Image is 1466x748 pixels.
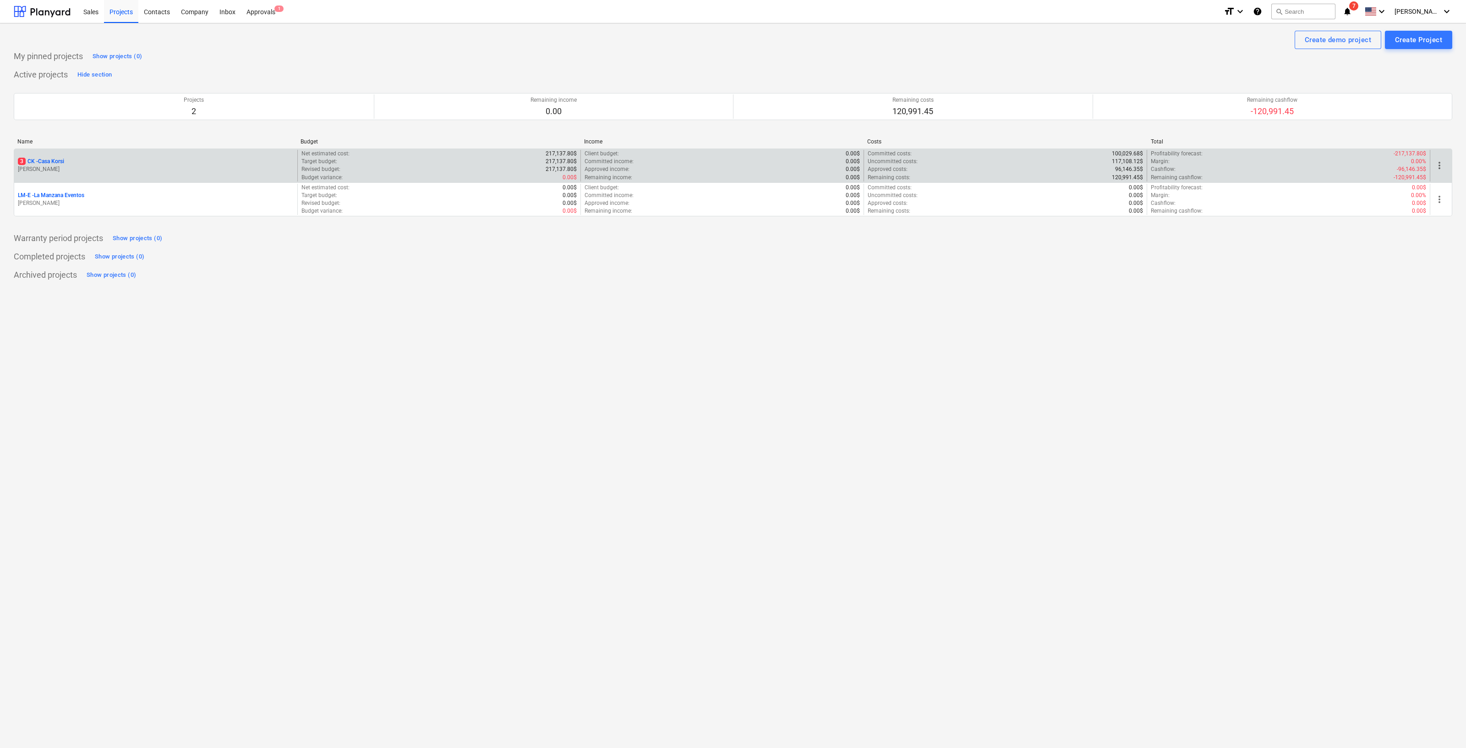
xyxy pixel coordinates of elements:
p: Client budget : [585,184,619,192]
p: Committed income : [585,158,634,165]
button: Show projects (0) [93,249,147,264]
div: Total [1151,138,1427,145]
p: Target budget : [301,158,337,165]
p: Revised budget : [301,165,340,173]
p: Approved costs : [868,199,908,207]
p: Remaining costs [892,96,934,104]
p: Uncommitted costs : [868,158,918,165]
span: more_vert [1434,194,1445,205]
p: -217,137.80$ [1394,150,1426,158]
p: Profitability forecast : [1151,184,1203,192]
p: 117,108.12$ [1112,158,1143,165]
p: Projects [184,96,204,104]
i: notifications [1343,6,1352,17]
p: -120,991.45$ [1394,174,1426,181]
p: 0.00$ [846,192,860,199]
p: 96,146.35$ [1115,165,1143,173]
p: Remaining income : [585,207,632,215]
p: 100,029.68$ [1112,150,1143,158]
span: 7 [1349,1,1358,11]
p: 0.00$ [846,174,860,181]
p: Target budget : [301,192,337,199]
p: Remaining income [531,96,577,104]
button: Create demo project [1295,31,1381,49]
button: Show projects (0) [84,268,138,282]
p: 120,991.45$ [1112,174,1143,181]
p: 0.00$ [1412,199,1426,207]
button: Show projects (0) [90,49,144,64]
p: 0.00$ [846,165,860,173]
div: Create Project [1395,34,1442,46]
p: 120,991.45 [892,106,934,117]
div: 3CK -Casa Korsi[PERSON_NAME] [18,158,294,173]
p: Margin : [1151,192,1170,199]
p: Cashflow : [1151,199,1176,207]
p: 0.00$ [563,199,577,207]
p: LM-E - La Manzana Eventos [18,192,84,199]
p: 0.00$ [1129,192,1143,199]
p: 0.00$ [563,174,577,181]
p: Net estimated cost : [301,184,350,192]
p: Committed costs : [868,150,912,158]
div: Budget [301,138,576,145]
p: [PERSON_NAME] [18,165,294,173]
p: 0.00$ [563,207,577,215]
p: 0.00$ [846,207,860,215]
iframe: Chat Widget [1420,704,1466,748]
p: Warranty period projects [14,233,103,244]
div: Show projects (0) [113,233,162,244]
p: Approved income : [585,165,629,173]
p: -120,991.45 [1247,106,1297,117]
button: Hide section [75,67,114,82]
p: Approved costs : [868,165,908,173]
div: Hide section [77,70,112,80]
span: 1 [274,5,284,12]
p: 0.00$ [1129,184,1143,192]
p: 0.00$ [1129,199,1143,207]
p: 0.00$ [846,150,860,158]
p: Client budget : [585,150,619,158]
p: Cashflow : [1151,165,1176,173]
div: Create demo project [1305,34,1371,46]
p: Remaining cashflow : [1151,174,1203,181]
button: Create Project [1385,31,1452,49]
p: Remaining costs : [868,207,910,215]
p: Uncommitted costs : [868,192,918,199]
p: 0.00% [1411,158,1426,165]
p: 0.00$ [846,199,860,207]
div: Show projects (0) [93,51,142,62]
p: 0.00% [1411,192,1426,199]
div: Show projects (0) [87,270,136,280]
i: keyboard_arrow_down [1441,6,1452,17]
p: 217,137.80$ [546,165,577,173]
p: 2 [184,106,204,117]
p: Margin : [1151,158,1170,165]
button: Search [1271,4,1335,19]
p: Budget variance : [301,174,343,181]
div: Costs [867,138,1143,145]
p: Remaining costs : [868,174,910,181]
div: LM-E -La Manzana Eventos[PERSON_NAME] [18,192,294,207]
p: 0.00$ [563,192,577,199]
p: Net estimated cost : [301,150,350,158]
span: [PERSON_NAME] [1395,8,1440,15]
p: Remaining income : [585,174,632,181]
p: 0.00$ [1129,207,1143,215]
p: Remaining cashflow : [1151,207,1203,215]
div: Widget de chat [1420,704,1466,748]
p: CK - Casa Korsi [18,158,64,165]
button: Show projects (0) [110,231,164,246]
p: 217,137.80$ [546,150,577,158]
div: Show projects (0) [95,252,144,262]
i: format_size [1224,6,1235,17]
p: Profitability forecast : [1151,150,1203,158]
span: 3 [18,158,26,165]
p: 0.00$ [1412,207,1426,215]
p: Committed costs : [868,184,912,192]
i: keyboard_arrow_down [1376,6,1387,17]
div: Income [584,138,860,145]
p: 0.00$ [846,184,860,192]
p: 0.00$ [846,158,860,165]
p: Committed income : [585,192,634,199]
p: 0.00 [531,106,577,117]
